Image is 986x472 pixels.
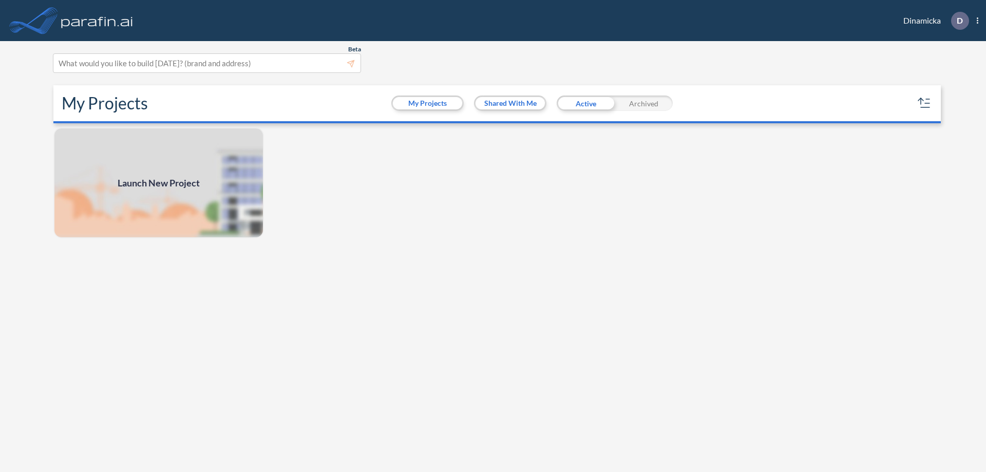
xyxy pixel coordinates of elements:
[557,96,615,111] div: Active
[118,176,200,190] span: Launch New Project
[53,127,264,238] img: add
[348,45,361,53] span: Beta
[393,97,462,109] button: My Projects
[615,96,673,111] div: Archived
[888,12,978,30] div: Dinamicka
[53,127,264,238] a: Launch New Project
[916,95,933,111] button: sort
[476,97,545,109] button: Shared With Me
[62,93,148,113] h2: My Projects
[957,16,963,25] p: D
[59,10,135,31] img: logo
